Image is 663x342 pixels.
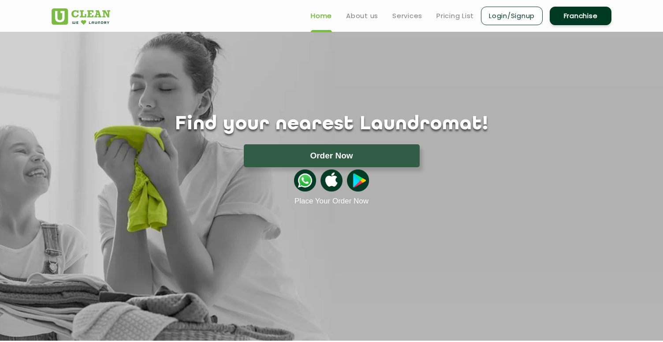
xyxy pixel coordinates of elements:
[346,11,378,21] a: About us
[244,144,420,167] button: Order Now
[52,8,110,25] img: UClean Laundry and Dry Cleaning
[294,169,316,192] img: whatsappicon.png
[311,11,332,21] a: Home
[294,197,369,206] a: Place Your Order Now
[481,7,543,25] a: Login/Signup
[436,11,474,21] a: Pricing List
[392,11,422,21] a: Services
[320,169,343,192] img: apple-icon.png
[550,7,611,25] a: Franchise
[347,169,369,192] img: playstoreicon.png
[45,113,618,135] h1: Find your nearest Laundromat!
